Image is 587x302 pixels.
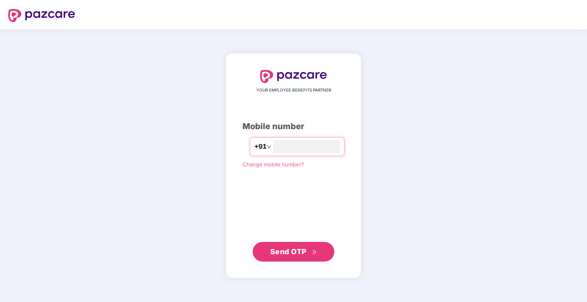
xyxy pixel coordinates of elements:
img: logo [8,9,75,22]
span: YOUR EMPLOYEE BENEFITS PARTNER [256,87,331,94]
a: Change mobile number? [242,161,304,168]
span: down [267,144,271,149]
span: Send OTP [270,247,307,256]
span: +91 [254,141,267,152]
div: Mobile number [242,120,345,133]
img: logo [260,70,327,83]
span: double-right [312,250,317,255]
button: Send OTPdouble-right [253,242,334,262]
